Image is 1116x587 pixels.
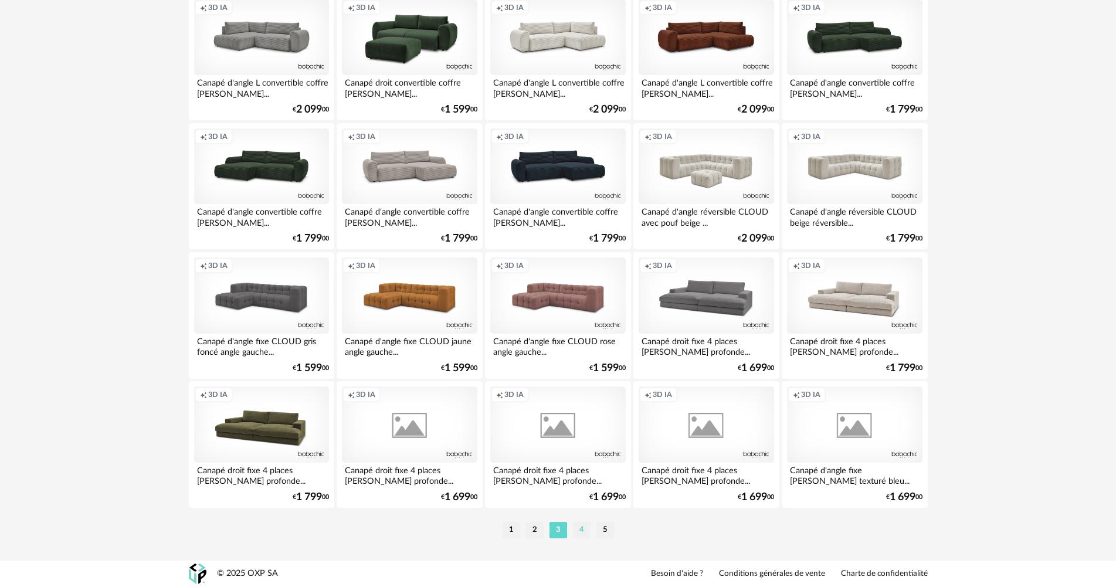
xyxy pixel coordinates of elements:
[504,132,524,141] span: 3D IA
[793,132,800,141] span: Creation icon
[651,569,703,579] a: Besoin d'aide ?
[496,390,503,399] span: Creation icon
[793,3,800,12] span: Creation icon
[886,106,922,114] div: € 00
[356,261,375,270] span: 3D IA
[719,569,825,579] a: Conditions générales de vente
[293,493,329,501] div: € 00
[741,235,767,243] span: 2 099
[589,106,626,114] div: € 00
[589,493,626,501] div: € 00
[356,3,375,12] span: 3D IA
[194,334,329,357] div: Canapé d'angle fixe CLOUD gris foncé angle gauche...
[741,106,767,114] span: 2 099
[886,235,922,243] div: € 00
[208,132,228,141] span: 3D IA
[217,568,278,579] div: © 2025 OXP SA
[441,106,477,114] div: € 00
[208,3,228,12] span: 3D IA
[504,261,524,270] span: 3D IA
[445,364,470,372] span: 1 599
[633,381,779,508] a: Creation icon 3D IA Canapé droit fixe 4 places [PERSON_NAME] profonde... €1 69900
[653,3,672,12] span: 3D IA
[445,493,470,501] span: 1 699
[485,252,630,379] a: Creation icon 3D IA Canapé d'angle fixe CLOUD rose angle gauche... €1 59900
[645,390,652,399] span: Creation icon
[639,463,774,486] div: Canapé droit fixe 4 places [PERSON_NAME] profonde...
[496,3,503,12] span: Creation icon
[348,132,355,141] span: Creation icon
[342,463,477,486] div: Canapé droit fixe 4 places [PERSON_NAME] profonde...
[793,261,800,270] span: Creation icon
[342,334,477,357] div: Canapé d'angle fixe CLOUD jaune angle gauche...
[490,75,625,99] div: Canapé d'angle L convertible coffre [PERSON_NAME]...
[293,364,329,372] div: € 00
[738,235,774,243] div: € 00
[738,364,774,372] div: € 00
[890,493,915,501] span: 1 699
[496,261,503,270] span: Creation icon
[296,106,322,114] span: 2 099
[782,123,927,250] a: Creation icon 3D IA Canapé d'angle réversible CLOUD beige réversible... €1 79900
[738,106,774,114] div: € 00
[787,204,922,228] div: Canapé d'angle réversible CLOUD beige réversible...
[485,381,630,508] a: Creation icon 3D IA Canapé droit fixe 4 places [PERSON_NAME] profonde... €1 69900
[645,132,652,141] span: Creation icon
[593,493,619,501] span: 1 699
[596,522,614,538] li: 5
[441,364,477,372] div: € 00
[490,463,625,486] div: Canapé droit fixe 4 places [PERSON_NAME] profonde...
[342,75,477,99] div: Canapé droit convertible coffre [PERSON_NAME]...
[787,75,922,99] div: Canapé d'angle convertible coffre [PERSON_NAME]...
[200,3,207,12] span: Creation icon
[645,261,652,270] span: Creation icon
[208,390,228,399] span: 3D IA
[485,123,630,250] a: Creation icon 3D IA Canapé d'angle convertible coffre [PERSON_NAME]... €1 79900
[189,381,334,508] a: Creation icon 3D IA Canapé droit fixe 4 places [PERSON_NAME] profonde... €1 79900
[496,132,503,141] span: Creation icon
[194,75,329,99] div: Canapé d'angle L convertible coffre [PERSON_NAME]...
[490,204,625,228] div: Canapé d'angle convertible coffre [PERSON_NAME]...
[189,564,206,584] img: OXP
[441,493,477,501] div: € 00
[200,390,207,399] span: Creation icon
[741,364,767,372] span: 1 699
[441,235,477,243] div: € 00
[639,334,774,357] div: Canapé droit fixe 4 places [PERSON_NAME] profonde...
[886,493,922,501] div: € 00
[589,235,626,243] div: € 00
[801,132,820,141] span: 3D IA
[200,261,207,270] span: Creation icon
[890,364,915,372] span: 1 799
[841,569,928,579] a: Charte de confidentialité
[194,204,329,228] div: Canapé d'angle convertible coffre [PERSON_NAME]...
[208,261,228,270] span: 3D IA
[653,261,672,270] span: 3D IA
[633,123,779,250] a: Creation icon 3D IA Canapé d'angle réversible CLOUD avec pouf beige ... €2 09900
[356,132,375,141] span: 3D IA
[348,390,355,399] span: Creation icon
[801,261,820,270] span: 3D IA
[801,3,820,12] span: 3D IA
[296,364,322,372] span: 1 599
[293,106,329,114] div: € 00
[504,3,524,12] span: 3D IA
[503,522,520,538] li: 1
[526,522,544,538] li: 2
[593,364,619,372] span: 1 599
[337,123,482,250] a: Creation icon 3D IA Canapé d'angle convertible coffre [PERSON_NAME]... €1 79900
[337,381,482,508] a: Creation icon 3D IA Canapé droit fixe 4 places [PERSON_NAME] profonde... €1 69900
[296,235,322,243] span: 1 799
[200,132,207,141] span: Creation icon
[445,235,470,243] span: 1 799
[573,522,591,538] li: 4
[645,3,652,12] span: Creation icon
[738,493,774,501] div: € 00
[348,261,355,270] span: Creation icon
[593,106,619,114] span: 2 099
[189,252,334,379] a: Creation icon 3D IA Canapé d'angle fixe CLOUD gris foncé angle gauche... €1 59900
[337,252,482,379] a: Creation icon 3D IA Canapé d'angle fixe CLOUD jaune angle gauche... €1 59900
[787,463,922,486] div: Canapé d'angle fixe [PERSON_NAME] texturé bleu...
[782,381,927,508] a: Creation icon 3D IA Canapé d'angle fixe [PERSON_NAME] texturé bleu... €1 69900
[348,3,355,12] span: Creation icon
